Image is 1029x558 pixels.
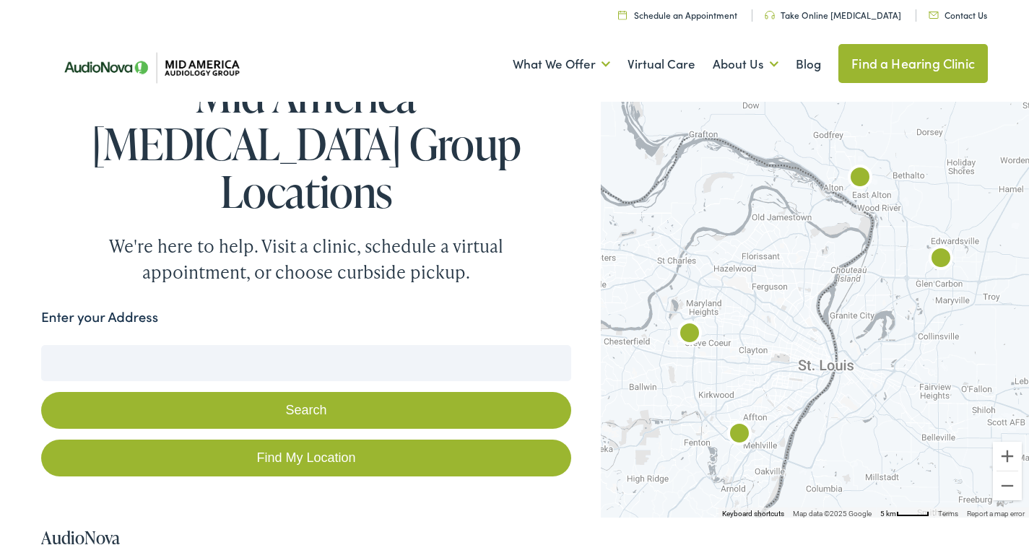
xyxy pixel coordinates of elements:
[880,510,896,518] span: 5 km
[41,392,571,429] button: Search
[765,9,901,21] a: Take Online [MEDICAL_DATA]
[41,307,158,328] label: Enter your Address
[876,507,934,518] button: Map Scale: 5 km per 42 pixels
[993,442,1022,471] button: Zoom in
[765,11,775,19] img: utility icon
[713,38,778,91] a: About Us
[618,10,627,19] img: utility icon
[843,162,877,196] div: AudioNova
[41,72,571,215] h1: Mid America [MEDICAL_DATA] Group Locations
[722,418,757,453] div: AudioNova
[604,499,652,518] img: Google
[672,318,707,352] div: AudioNova
[967,510,1025,518] a: Report a map error
[75,233,537,285] div: We're here to help. Visit a clinic, schedule a virtual appointment, or choose curbside pickup.
[793,510,872,518] span: Map data ©2025 Google
[938,510,958,518] a: Terms (opens in new tab)
[41,345,571,381] input: Enter your address or zip code
[838,44,988,83] a: Find a Hearing Clinic
[618,9,737,21] a: Schedule an Appointment
[929,12,939,19] img: utility icon
[513,38,610,91] a: What We Offer
[929,9,987,21] a: Contact Us
[41,526,120,549] a: AudioNova
[993,471,1022,500] button: Zoom out
[628,38,695,91] a: Virtual Care
[924,243,958,277] div: AudioNova
[604,499,652,518] a: Open this area in Google Maps (opens a new window)
[722,509,784,519] button: Keyboard shortcuts
[41,440,571,476] a: Find My Location
[796,38,821,91] a: Blog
